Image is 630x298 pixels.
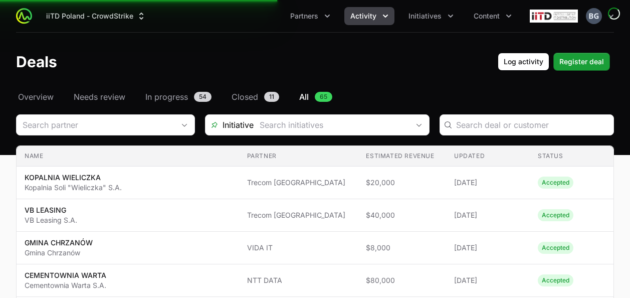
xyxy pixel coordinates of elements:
input: Search deal or customer [456,119,608,131]
p: KOPALNIA WIELICZKA [25,173,122,183]
input: Search partner [17,115,174,135]
div: Initiatives menu [402,7,460,25]
div: Partners menu [284,7,336,25]
span: 65 [315,92,332,102]
span: Initiatives [408,11,442,21]
p: VB Leasing S.A. [25,215,77,225]
p: Gmina Chrzanów [25,248,93,258]
button: Content [468,7,518,25]
span: Register deal [559,56,604,68]
p: Cementownia Warta S.A. [25,280,106,290]
span: Overview [18,91,54,103]
div: Primary actions [498,53,610,71]
span: [DATE] [454,275,522,285]
button: Initiatives [402,7,460,25]
span: Partners [290,11,318,21]
p: CEMENTOWNIA WARTA [25,270,106,280]
span: VIDA IT [247,243,350,253]
button: Register deal [553,53,610,71]
span: Closed [232,91,258,103]
p: VB LEASING [25,205,77,215]
span: Activity [350,11,376,21]
span: $20,000 [366,178,438,188]
span: [DATE] [454,210,522,220]
nav: Deals navigation [16,91,614,103]
button: Log activity [498,53,549,71]
span: 11 [264,92,279,102]
span: All [299,91,309,103]
a: Needs review [72,91,127,103]
span: In progress [145,91,188,103]
button: Partners [284,7,336,25]
button: Activity [344,7,394,25]
span: Initiative [205,119,254,131]
input: Search initiatives [254,115,409,135]
p: Kopalnia Soli "Wieliczka" S.A. [25,183,122,193]
button: iiTD Poland - CrowdStrike [40,7,152,25]
span: Needs review [74,91,125,103]
div: Open [174,115,194,135]
img: iiTD Poland [530,6,578,26]
th: Updated [446,146,530,167]
div: Main navigation [32,7,518,25]
span: [DATE] [454,243,522,253]
a: Closed11 [230,91,281,103]
th: Status [530,146,613,167]
span: 54 [194,92,212,102]
span: [DATE] [454,178,522,188]
div: Content menu [468,7,518,25]
span: $8,000 [366,243,438,253]
span: Trecom [GEOGRAPHIC_DATA] [247,178,350,188]
h1: Deals [16,53,57,71]
span: Content [474,11,500,21]
th: Estimated revenue [358,146,446,167]
p: GMINA CHRZANÓW [25,238,93,248]
span: Log activity [504,56,543,68]
div: Activity menu [344,7,394,25]
span: $80,000 [366,275,438,285]
span: Trecom [GEOGRAPHIC_DATA] [247,210,350,220]
div: Supplier switch menu [40,7,152,25]
span: $40,000 [366,210,438,220]
a: Overview [16,91,56,103]
div: Open [409,115,429,135]
span: NTT DATA [247,275,350,285]
img: ActivitySource [16,8,32,24]
a: In progress54 [143,91,214,103]
a: All65 [297,91,334,103]
th: Partner [239,146,358,167]
img: Bartosz Galoch [586,8,602,24]
th: Name [17,146,239,167]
